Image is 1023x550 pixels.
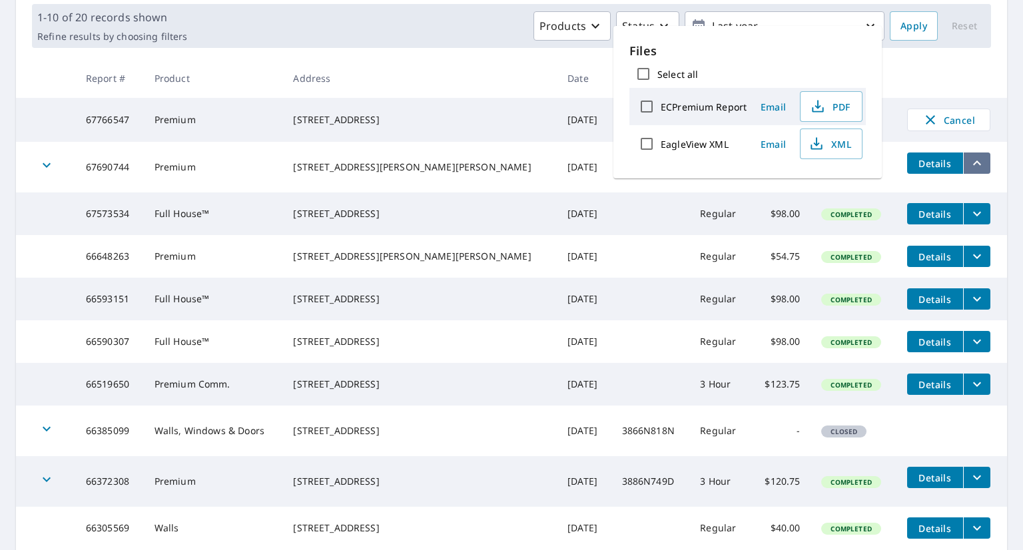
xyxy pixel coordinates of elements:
span: Details [915,157,955,170]
td: [DATE] [557,363,611,406]
td: Walls [144,507,283,549]
span: Details [915,378,955,391]
td: 66593151 [75,278,144,320]
div: [STREET_ADDRESS] [293,207,546,220]
td: [DATE] [557,278,611,320]
div: [STREET_ADDRESS] [293,378,546,391]
button: detailsBtn-67690744 [907,152,963,174]
button: detailsBtn-66519650 [907,374,963,395]
button: XML [800,129,862,159]
td: [DATE] [557,98,611,142]
td: Regular [689,320,751,363]
span: XML [809,136,851,152]
td: 66648263 [75,235,144,278]
td: Regular [689,192,751,235]
span: Details [915,208,955,220]
td: [DATE] [557,142,611,192]
button: detailsBtn-66593151 [907,288,963,310]
span: Completed [823,295,879,304]
td: Premium [144,456,283,507]
div: [STREET_ADDRESS][PERSON_NAME][PERSON_NAME] [293,160,546,174]
td: Full House™ [144,278,283,320]
span: Completed [823,210,879,219]
div: [STREET_ADDRESS] [293,521,546,535]
td: 3866N818N [611,406,690,456]
span: Completed [823,252,879,262]
button: filesDropdownBtn-66372308 [963,467,990,488]
td: $54.75 [751,235,811,278]
td: 66305569 [75,507,144,549]
td: 67573534 [75,192,144,235]
button: filesDropdownBtn-67573534 [963,203,990,224]
td: Premium [144,235,283,278]
span: Completed [823,380,879,390]
div: [STREET_ADDRESS] [293,475,546,488]
th: Date [557,59,611,98]
label: EagleView XML [661,138,729,150]
button: Apply [890,11,938,41]
td: 67766547 [75,98,144,142]
span: Details [915,522,955,535]
td: Regular [689,278,751,320]
button: filesDropdownBtn-66590307 [963,331,990,352]
td: Regular [689,507,751,549]
span: Details [915,336,955,348]
button: filesDropdownBtn-67690744 [963,152,990,174]
div: [STREET_ADDRESS] [293,424,546,437]
td: $123.75 [751,363,811,406]
td: [DATE] [557,456,611,507]
span: PDF [809,99,851,115]
p: Status [622,18,655,34]
td: $98.00 [751,278,811,320]
div: [STREET_ADDRESS] [293,335,546,348]
td: Regular [689,406,751,456]
div: [STREET_ADDRESS] [293,292,546,306]
td: 3886N749D [611,456,690,507]
span: Completed [823,524,879,533]
span: Details [915,293,955,306]
button: Cancel [907,109,990,131]
td: $98.00 [751,320,811,363]
td: [DATE] [557,406,611,456]
td: [DATE] [557,507,611,549]
button: Email [752,134,795,154]
button: filesDropdownBtn-66593151 [963,288,990,310]
button: filesDropdownBtn-66648263 [963,246,990,267]
span: Details [915,250,955,263]
td: 67690744 [75,142,144,192]
th: Address [282,59,557,98]
span: Closed [823,427,865,436]
td: $120.75 [751,456,811,507]
button: Status [616,11,679,41]
td: 3 Hour [689,363,751,406]
div: [STREET_ADDRESS][PERSON_NAME][PERSON_NAME] [293,250,546,263]
button: detailsBtn-67573534 [907,203,963,224]
label: ECPremium Report [661,101,747,113]
td: Walls, Windows & Doors [144,406,283,456]
td: - [751,406,811,456]
td: [DATE] [557,320,611,363]
td: Premium [144,142,283,192]
button: detailsBtn-66305569 [907,517,963,539]
span: Apply [900,18,927,35]
td: 66372308 [75,456,144,507]
button: filesDropdownBtn-66519650 [963,374,990,395]
th: Product [144,59,283,98]
button: detailsBtn-66372308 [907,467,963,488]
p: Refine results by choosing filters [37,31,187,43]
button: detailsBtn-66648263 [907,246,963,267]
button: detailsBtn-66590307 [907,331,963,352]
span: Completed [823,477,879,487]
td: 66590307 [75,320,144,363]
td: Premium Comm. [144,363,283,406]
td: [DATE] [557,235,611,278]
th: Claim ID [611,59,690,98]
td: 3 Hour [689,456,751,507]
button: Last year [685,11,884,41]
td: Regular [689,235,751,278]
button: Email [752,97,795,117]
td: 060188895 [611,142,690,192]
td: Premium [144,98,283,142]
p: Last year [707,15,862,38]
p: Files [629,42,866,60]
